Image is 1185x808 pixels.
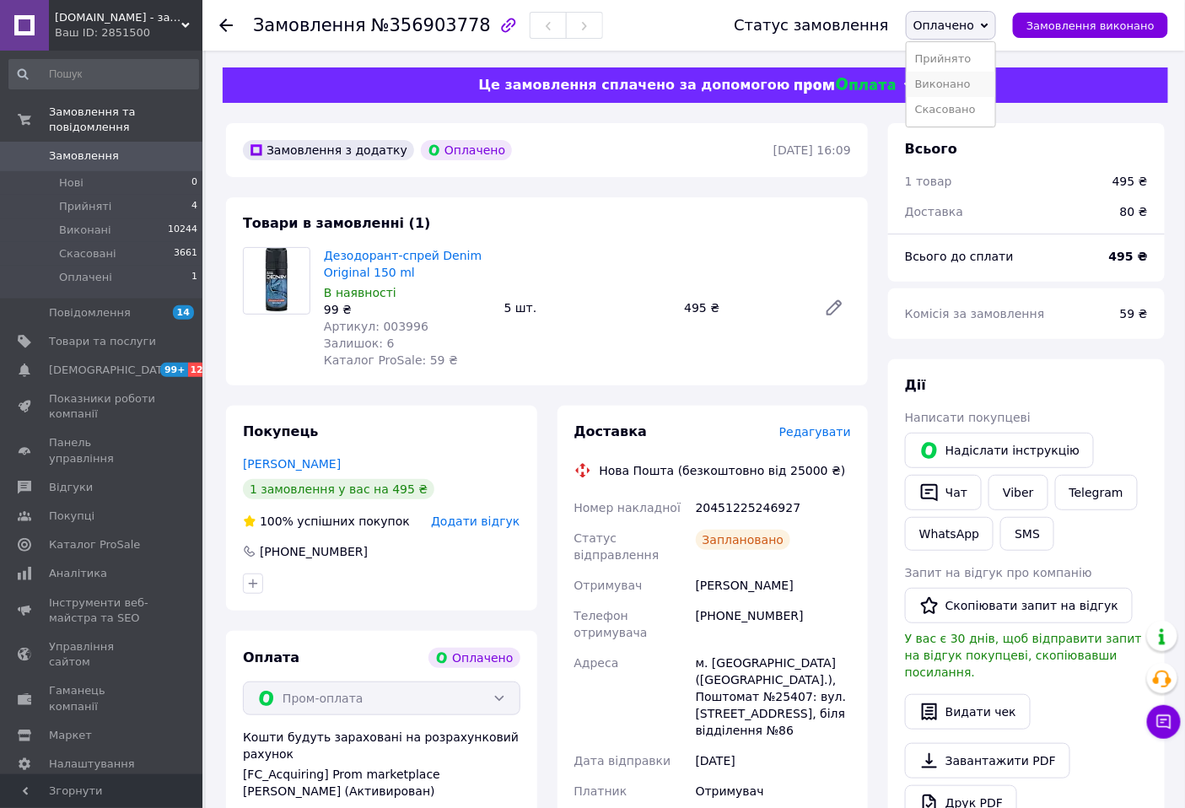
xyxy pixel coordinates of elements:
[905,205,963,218] span: Доставка
[191,175,197,191] span: 0
[49,537,140,552] span: Каталог ProSale
[49,566,107,581] span: Аналітика
[692,601,854,648] div: [PHONE_NUMBER]
[324,320,428,333] span: Артикул: 003996
[324,301,491,318] div: 99 ₴
[1109,250,1148,263] b: 495 ₴
[8,59,199,89] input: Пошук
[243,140,414,160] div: Замовлення з додатку
[324,249,482,279] a: Дезодорант-спрей Denim Original 150 ml
[160,363,188,377] span: 99+
[905,566,1092,579] span: Запит на відгук про компанію
[243,215,431,231] span: Товари в замовленні (1)
[574,754,671,768] span: Дата відправки
[49,305,131,321] span: Повідомлення
[905,517,994,551] a: WhatsApp
[988,475,1048,510] a: Viber
[1026,19,1155,32] span: Замовлення виконано
[1000,517,1054,551] button: SMS
[49,105,202,135] span: Замовлення та повідомлення
[692,570,854,601] div: [PERSON_NAME]
[59,270,112,285] span: Оплачені
[1147,705,1181,739] button: Чат з покупцем
[478,77,789,93] span: Це замовлення сплачено за допомогою
[49,509,94,524] span: Покупці
[243,457,341,471] a: [PERSON_NAME]
[49,683,156,714] span: Гаманець компанії
[55,10,181,25] span: Vremonte.in.ua - запчастини для побутової техніки в Україні.
[734,17,889,34] div: Статус замовлення
[692,776,854,806] div: Отримувач
[498,296,678,320] div: 5 шт.
[59,175,83,191] span: Нові
[574,579,643,592] span: Отримувач
[1110,193,1158,230] div: 80 ₴
[905,433,1094,468] button: Надіслати інструкцію
[696,530,791,550] div: Заплановано
[574,531,660,562] span: Статус відправлення
[905,588,1133,623] button: Скопіювати запит на відгук
[574,423,648,439] span: Доставка
[219,17,233,34] div: Повернутися назад
[55,25,202,40] div: Ваш ID: 2851500
[49,391,156,422] span: Показники роботи компанії
[677,296,811,320] div: 495 ₴
[1112,173,1148,190] div: 495 ₴
[258,543,369,560] div: [PHONE_NUMBER]
[913,19,974,32] span: Оплачено
[574,656,619,670] span: Адреса
[49,757,135,772] span: Налаштування
[243,649,299,665] span: Оплата
[243,479,434,499] div: 1 замовлення у вас на 495 ₴
[905,141,957,157] span: Всього
[905,411,1031,424] span: Написати покупцеві
[324,337,395,350] span: Залишок: 6
[905,250,1014,263] span: Всього до сплати
[905,694,1031,730] button: Видати чек
[49,334,156,349] span: Товари та послуги
[574,501,681,514] span: Номер накладної
[421,140,512,160] div: Оплачено
[907,46,995,72] li: Прийнято
[174,246,197,261] span: 3661
[794,78,896,94] img: evopay logo
[243,423,319,439] span: Покупець
[49,148,119,164] span: Замовлення
[1013,13,1168,38] button: Замовлення виконано
[49,595,156,626] span: Інструменти веб-майстра та SEO
[191,270,197,285] span: 1
[431,514,520,528] span: Додати відгук
[905,743,1070,778] a: Завантажити PDF
[905,377,926,393] span: Дії
[59,223,111,238] span: Виконані
[905,175,952,188] span: 1 товар
[692,493,854,523] div: 20451225246927
[49,728,92,743] span: Маркет
[905,475,982,510] button: Чат
[188,363,207,377] span: 12
[692,746,854,776] div: [DATE]
[574,609,648,639] span: Телефон отримувача
[173,305,194,320] span: 14
[243,766,520,800] div: [FC_Acquiring] Prom marketplace [PERSON_NAME] (Активирован)
[59,199,111,214] span: Прийняті
[905,632,1142,679] span: У вас є 30 днів, щоб відправити запит на відгук покупцеві, скопіювавши посилання.
[266,248,288,314] img: Дезодорант-спрей Denim Original 150 ml
[324,353,458,367] span: Каталог ProSale: 59 ₴
[49,435,156,466] span: Панель управління
[243,513,410,530] div: успішних покупок
[907,72,995,97] li: Виконано
[168,223,197,238] span: 10244
[324,286,396,299] span: В наявності
[905,307,1045,321] span: Комісія за замовлення
[1120,307,1148,321] span: 59 ₴
[49,363,174,378] span: [DEMOGRAPHIC_DATA]
[371,15,491,35] span: №356903778
[692,648,854,746] div: м. [GEOGRAPHIC_DATA] ([GEOGRAPHIC_DATA].), Поштомат №25407: вул. [STREET_ADDRESS], біля відділенн...
[191,199,197,214] span: 4
[773,143,851,157] time: [DATE] 16:09
[49,639,156,670] span: Управління сайтом
[595,462,850,479] div: Нова Пошта (безкоштовно від 25000 ₴)
[574,784,628,798] span: Платник
[243,729,520,800] div: Кошти будуть зараховані на розрахунковий рахунок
